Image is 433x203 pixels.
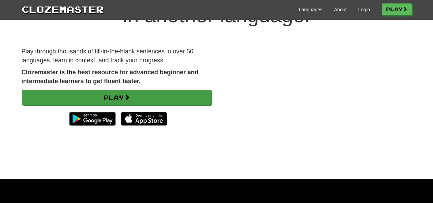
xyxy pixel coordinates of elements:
a: Play [22,90,212,105]
p: Play through thousands of fill-in-the-blank sentences in over 50 languages, learn in context, and... [22,47,212,65]
img: Download_on_the_App_Store_Badge_US-UK_135x40-25178aeef6eb6b83b96f5f2d004eda3bffbb37122de64afbaef7... [121,112,167,126]
a: Login [358,6,370,13]
a: About [334,6,347,13]
a: Clozemaster [22,3,104,15]
a: Play [382,3,412,15]
a: Languages [299,6,322,13]
strong: Clozemaster is the best resource for advanced beginner and intermediate learners to get fluent fa... [22,69,199,85]
img: Get it on Google Play [66,109,119,129]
